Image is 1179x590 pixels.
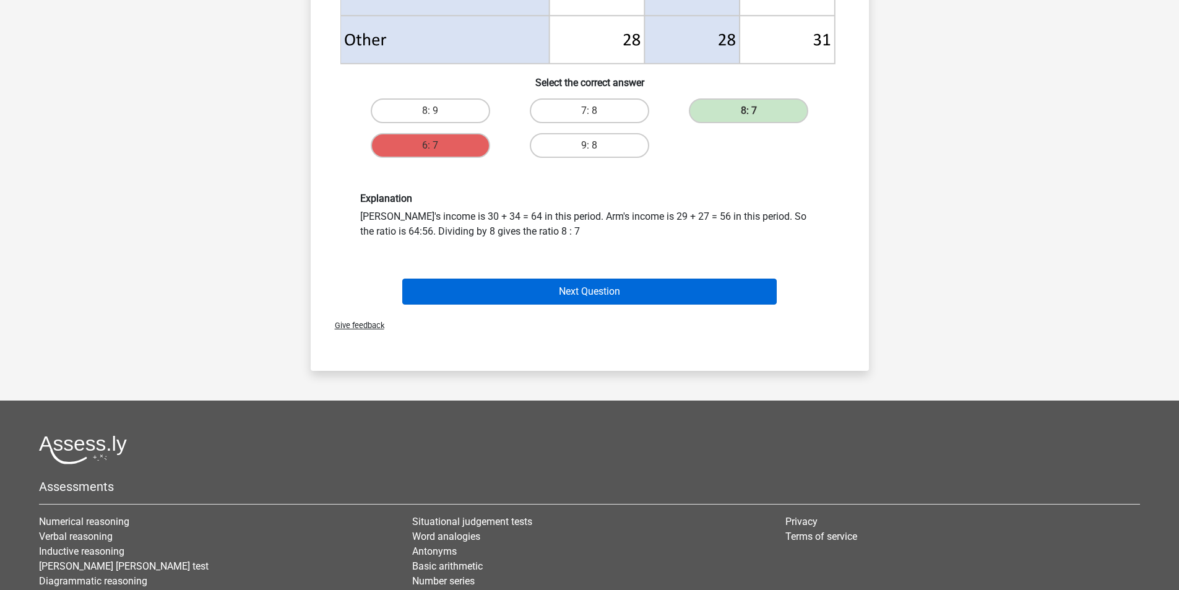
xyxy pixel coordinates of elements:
[330,67,849,89] h6: Select the correct answer
[371,133,490,158] label: 6: 7
[39,479,1140,494] h5: Assessments
[412,575,475,587] a: Number series
[785,516,818,527] a: Privacy
[412,531,480,542] a: Word analogies
[412,560,483,572] a: Basic arithmetic
[402,279,777,305] button: Next Question
[39,575,147,587] a: Diagrammatic reasoning
[39,560,209,572] a: [PERSON_NAME] [PERSON_NAME] test
[785,531,857,542] a: Terms of service
[530,98,649,123] label: 7: 8
[39,516,129,527] a: Numerical reasoning
[39,545,124,557] a: Inductive reasoning
[412,516,532,527] a: Situational judgement tests
[412,545,457,557] a: Antonyms
[689,98,808,123] label: 8: 7
[351,193,829,239] div: [PERSON_NAME]'s income is 30 + 34 = 64 in this period. Arm's income is 29 + 27 = 56 in this perio...
[325,321,384,330] span: Give feedback
[530,133,649,158] label: 9: 8
[371,98,490,123] label: 8: 9
[39,531,113,542] a: Verbal reasoning
[360,193,819,204] h6: Explanation
[39,435,127,464] img: Assessly logo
